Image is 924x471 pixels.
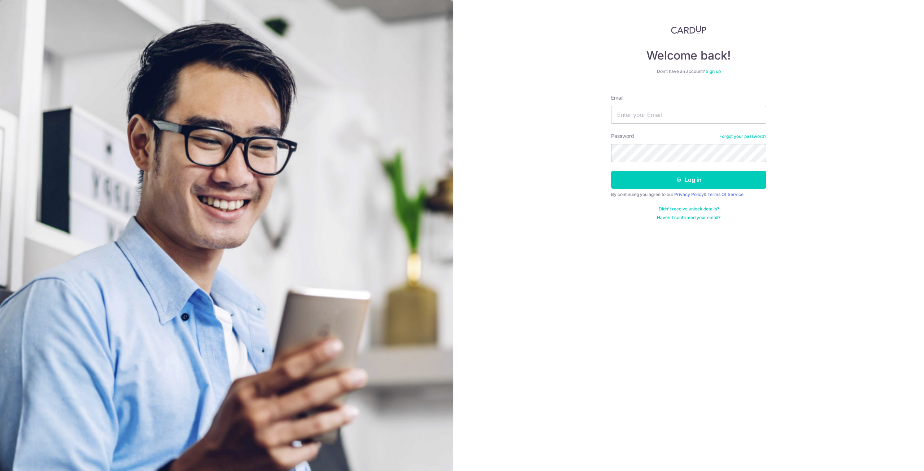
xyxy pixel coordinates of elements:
div: Don’t have an account? [611,69,766,74]
div: By continuing you agree to our & [611,192,766,197]
a: Terms Of Service [707,192,744,197]
h4: Welcome back! [611,48,766,63]
label: Password [611,132,634,140]
input: Enter your Email [611,106,766,124]
a: Didn't receive unlock details? [659,206,719,212]
a: Forgot your password? [719,134,766,139]
a: Haven't confirmed your email? [657,215,720,221]
button: Log in [611,171,766,189]
a: Sign up [706,69,721,74]
img: CardUp Logo [671,25,706,34]
label: Email [611,94,623,101]
a: Privacy Policy [674,192,704,197]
